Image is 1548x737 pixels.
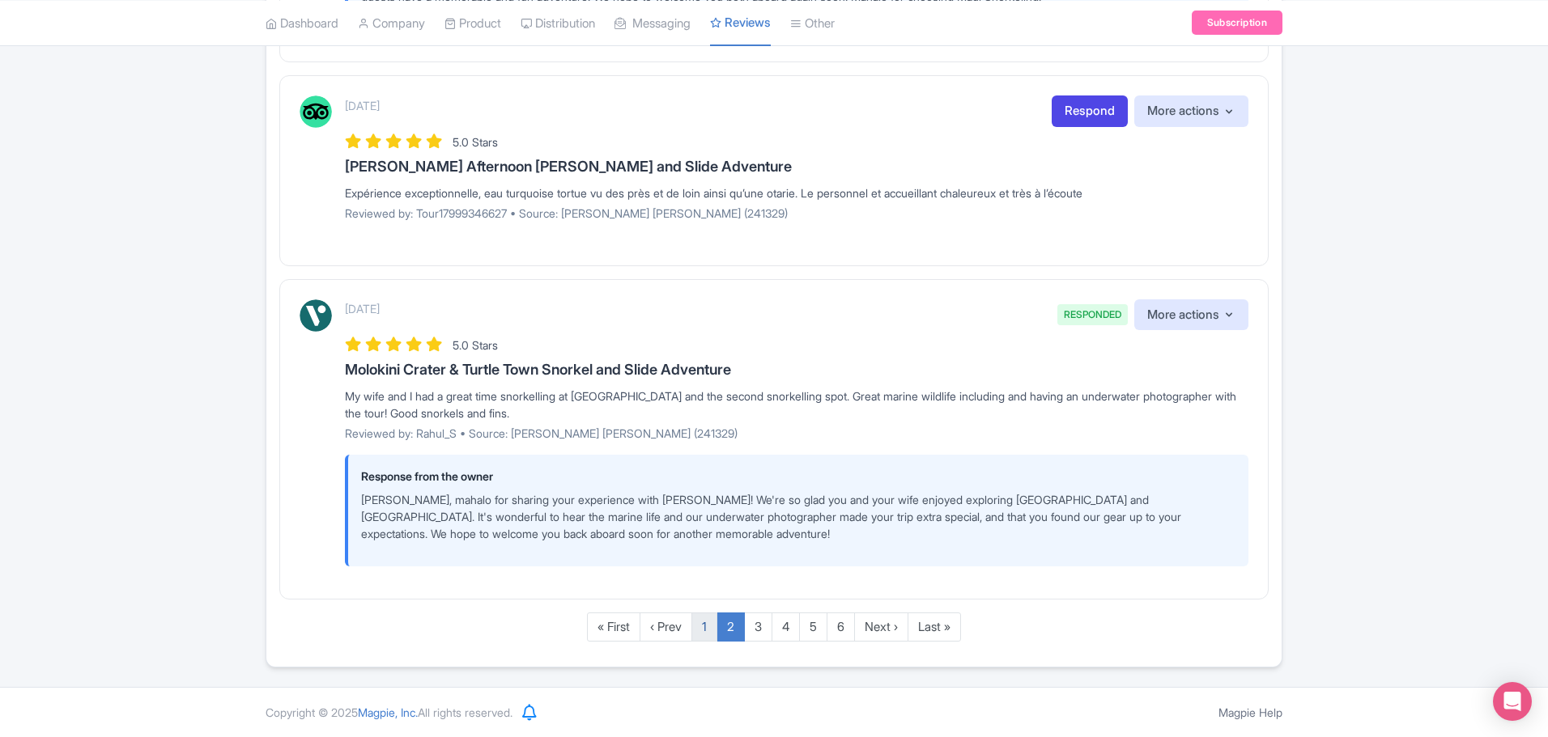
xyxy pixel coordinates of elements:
[345,97,380,114] p: [DATE]
[772,612,800,642] a: 4
[345,300,380,317] p: [DATE]
[1192,11,1282,35] a: Subscription
[1493,682,1532,721] div: Open Intercom Messenger
[361,491,1235,542] p: [PERSON_NAME], mahalo for sharing your experience with [PERSON_NAME]! We're so glad you and your ...
[521,1,595,45] a: Distribution
[453,135,498,149] span: 5.0 Stars
[1134,299,1248,331] button: More actions
[1218,705,1282,719] a: Magpie Help
[345,388,1248,421] div: My wife and I had a great time snorkelling at [GEOGRAPHIC_DATA] and the second snorkelling spot. ...
[345,159,1248,175] h3: [PERSON_NAME] Afternoon [PERSON_NAME] and Slide Adventure
[1134,95,1248,127] button: More actions
[453,338,498,352] span: 5.0 Stars
[358,705,418,719] span: Magpie, Inc.
[361,468,1235,485] p: Response from the owner
[1057,304,1128,325] span: RESPONDED
[345,205,1248,222] p: Reviewed by: Tour17999346627 • Source: [PERSON_NAME] [PERSON_NAME] (241329)
[790,1,835,45] a: Other
[744,612,772,642] a: 3
[358,1,425,45] a: Company
[908,612,961,642] a: Last »
[854,612,908,642] a: Next ›
[615,1,691,45] a: Messaging
[717,612,745,642] a: 2
[444,1,501,45] a: Product
[345,184,1248,201] div: Expérience exceptionnelle, eau turquoise tortue vu des près et de loin ainsi qu’une otarie. Le pe...
[1052,95,1128,127] a: Respond
[827,612,855,642] a: 6
[640,612,692,642] a: ‹ Prev
[266,1,338,45] a: Dashboard
[345,425,1248,442] p: Reviewed by: Rahul_S • Source: [PERSON_NAME] [PERSON_NAME] (241329)
[300,95,332,128] img: Tripadvisor Logo
[300,299,332,332] img: Viator Logo
[587,612,640,642] a: « First
[345,362,1248,378] h3: Molokini Crater & Turtle Town Snorkel and Slide Adventure
[691,612,717,642] a: 1
[256,704,522,721] div: Copyright © 2025 All rights reserved.
[799,612,827,642] a: 5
